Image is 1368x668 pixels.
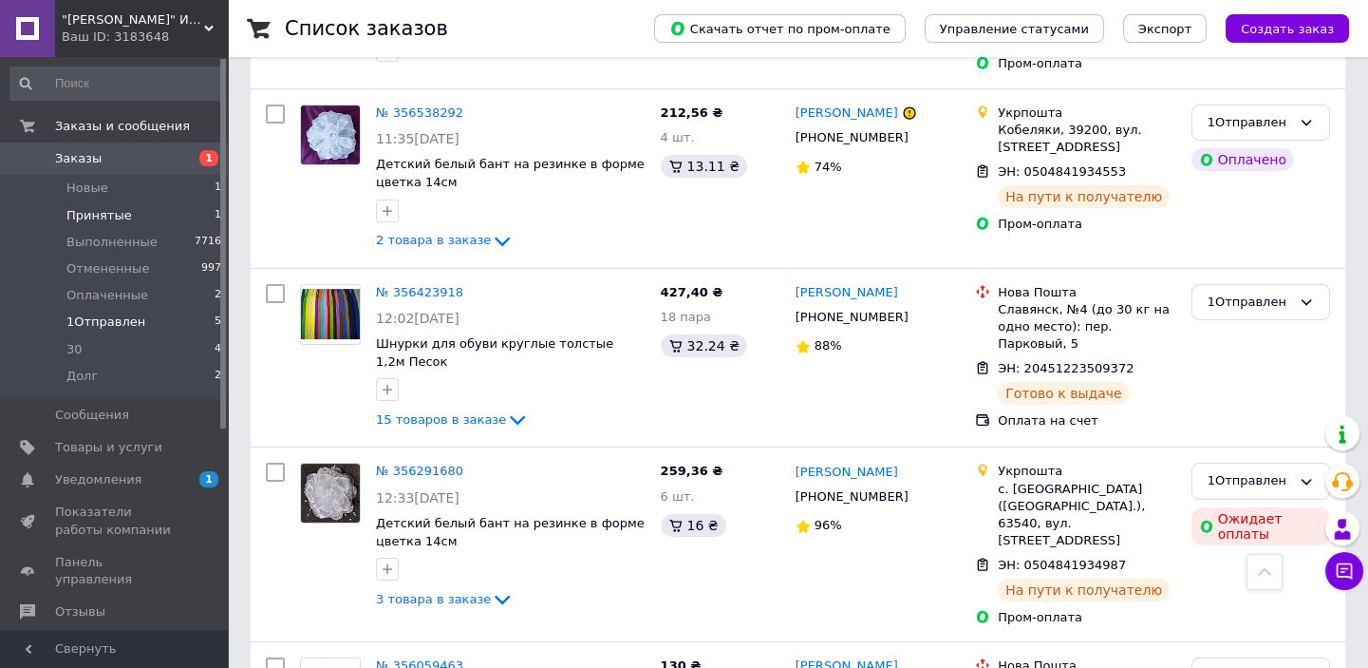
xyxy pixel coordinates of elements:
[62,11,204,29] span: "Тетянка" Интернет-магазин
[215,207,221,224] span: 1
[55,439,162,456] span: Товары и услуги
[66,234,158,251] span: Выполненные
[376,464,463,478] a: № 356291680
[792,305,912,330] div: [PHONE_NUMBER]
[215,368,221,385] span: 2
[1191,507,1330,545] div: Ожидает оплаты
[376,131,459,146] span: 11:35[DATE]
[66,260,149,277] span: Отмененные
[376,516,645,548] a: Детский белый бант на резинке в форме цветка 14см
[376,490,459,506] span: 12:33[DATE]
[66,180,108,197] span: Новые
[661,105,723,120] span: 212,56 ₴
[669,20,890,37] span: Скачать отчет по пром-оплате
[376,157,645,189] a: Детский белый бант на резинке в форме цветка 14см
[55,554,176,588] span: Панель управления
[195,234,221,251] span: 7716
[661,464,723,478] span: 259,36 ₴
[1325,552,1363,590] button: Чат с покупателем
[998,216,1175,233] div: Пром-оплата
[215,287,221,304] span: 2
[55,504,176,538] span: Показатели работы компании
[998,558,1126,572] span: ЭН: 0504841934987
[1191,148,1294,171] div: Оплачено
[815,338,842,353] span: 88%
[55,118,190,135] span: Заказы и сообщения
[376,412,529,427] a: 15 товаров в заказе
[66,368,98,385] span: Долг
[998,481,1175,550] div: с. [GEOGRAPHIC_DATA] ([GEOGRAPHIC_DATA].), 63540, вул. [STREET_ADDRESS]
[661,334,747,357] div: 32.24 ₴
[661,514,726,537] div: 16 ₴
[9,67,223,101] input: Поиск
[998,185,1170,208] div: На пути к получателю
[376,311,459,326] span: 12:02[DATE]
[1138,22,1191,36] span: Экспорт
[376,233,491,247] span: 2 товара в заказе
[998,164,1126,179] span: ЭН: 0504841934553
[661,285,723,299] span: 427,40 ₴
[66,287,148,304] span: Оплаченные
[815,160,842,174] span: 74%
[998,382,1129,405] div: Готово к выдаче
[376,233,514,247] a: 2 товара в заказе
[55,471,141,488] span: Уведомления
[998,579,1170,601] div: На пути к получателю
[201,260,221,277] span: 997
[998,105,1175,122] div: Укрпошта
[376,412,506,427] span: 15 товаров в заказе
[661,310,711,324] span: 18 пара
[301,464,360,523] img: Фото товару
[55,407,129,424] span: Сообщения
[796,464,898,482] a: [PERSON_NAME]
[998,301,1175,353] div: Славянск, №4 (до 30 кг на одно место): пер. Парковый, 5
[998,463,1175,480] div: Укрпошта
[998,122,1175,156] div: Кобеляки, 39200, вул. [STREET_ADDRESS]
[815,518,842,532] span: 96%
[796,284,898,302] a: [PERSON_NAME]
[300,105,361,165] a: Фото товару
[998,609,1175,626] div: Пром-оплата
[55,150,102,167] span: Заказы
[998,412,1175,429] div: Оплата на счет
[1226,14,1349,43] button: Создать заказ
[215,314,221,331] span: 5
[215,180,221,197] span: 1
[792,125,912,150] div: [PHONE_NUMBER]
[998,361,1134,375] span: ЭН: 20451223509372
[199,471,218,487] span: 1
[376,285,463,299] a: № 356423918
[940,22,1089,36] span: Управление статусами
[998,284,1175,301] div: Нова Пошта
[62,29,228,46] div: Ваш ID: 3183648
[796,105,898,123] a: [PERSON_NAME]
[661,489,695,504] span: 6 шт.
[1208,113,1291,133] div: 1Отправлен
[925,14,1104,43] button: Управление статусами
[301,105,360,164] img: Фото товару
[1241,22,1334,36] span: Создать заказ
[1208,293,1291,313] div: 1Отправлен
[300,463,361,524] a: Фото товару
[300,284,361,345] a: Фото товару
[376,105,463,120] a: № 356538292
[66,314,145,331] span: 1Отправлен
[285,17,448,40] h1: Список заказов
[376,592,514,606] a: 3 товара в заказе
[998,55,1175,72] div: Пром-оплата
[376,336,613,369] a: Шнурки для обуви круглые толстые 1,2м Песок
[661,155,747,178] div: 13.11 ₴
[792,485,912,509] div: [PHONE_NUMBER]
[376,592,491,606] span: 3 товара в заказе
[66,341,83,358] span: 30
[55,603,105,620] span: Отзывы
[66,207,132,224] span: Принятые
[1208,471,1291,491] div: 1Отправлен
[301,289,360,338] img: Фото товару
[661,130,695,144] span: 4 шт.
[654,14,906,43] button: Скачать отчет по пром-оплате
[215,341,221,358] span: 4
